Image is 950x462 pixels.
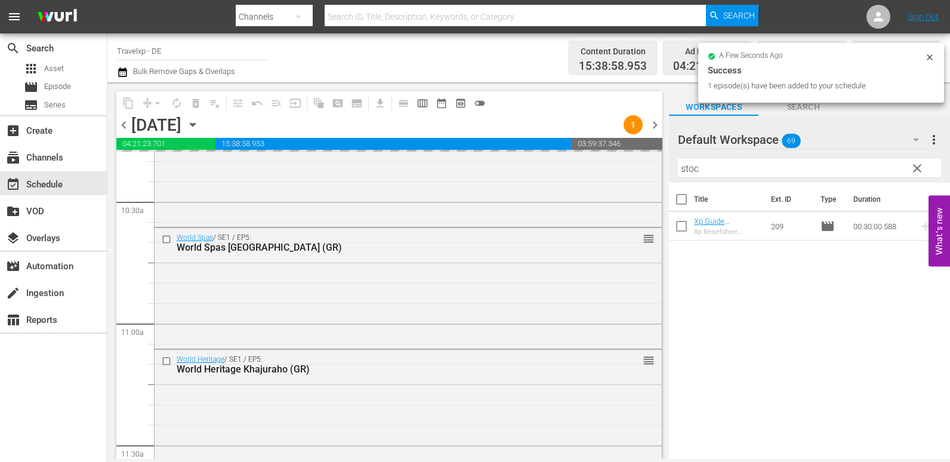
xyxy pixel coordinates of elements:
span: 1 [624,120,643,130]
span: preview_outlined [455,97,467,109]
td: 209 [766,212,816,241]
a: World Heritage [177,355,224,364]
th: Title [694,183,764,216]
span: chevron_right [647,118,662,133]
span: reorder [643,232,655,245]
span: Clear Lineup [205,94,224,113]
span: Select an event to delete [186,94,205,113]
span: VOD [6,204,20,218]
span: Overlays [6,231,20,245]
span: Create [6,124,20,138]
span: Refresh All Search Blocks [305,91,328,115]
span: calendar_view_week_outlined [417,97,428,109]
div: 1 episode(s) have been added to your schedule [708,80,922,92]
span: more_vert [927,133,941,147]
span: Asset [44,63,64,75]
span: Channels [6,150,20,165]
span: Search [6,41,20,56]
span: clear [910,161,924,175]
span: menu [7,10,21,24]
span: Episode [24,80,38,94]
span: View Backup [451,94,470,113]
span: 03:59:37.346 [572,138,662,150]
button: reorder [643,232,655,244]
span: 04:21:23.701 [116,138,215,150]
a: Sign Out [908,12,939,21]
span: Automation [6,259,20,273]
button: more_vert [927,125,941,154]
button: Search [706,5,758,26]
img: ans4CAIJ8jUAAAAAAAAAAAAAAAAAAAAAAAAgQb4GAAAAAAAAAAAAAAAAAAAAAAAAJMjXAAAAAAAAAAAAAAAAAAAAAAAAgAT5G... [29,3,86,31]
div: Xp Reiseführer [GEOGRAPHIC_DATA] [694,228,761,236]
span: Copy Lineup [119,94,138,113]
div: Default Workspace [678,123,930,156]
span: reorder [643,354,655,367]
span: Series [24,98,38,112]
span: Series [44,99,66,111]
div: / SE1 / EP5: [177,355,597,375]
div: World Heritage Khajuraho (GR) [177,364,597,375]
th: Ext. ID [764,183,813,216]
span: Schedule [6,177,20,192]
span: 15:38:58.953 [579,60,647,73]
span: Revert to Primary Episode [248,94,267,113]
span: Day Calendar View [390,91,413,115]
span: Fill episodes with ad slates [267,94,286,113]
span: Bulk Remove Gaps & Overlaps [131,67,235,76]
span: Download as CSV [366,91,390,115]
th: Type [813,183,846,216]
span: Update Metadata from Key Asset [286,94,305,113]
span: Reports [6,313,20,327]
div: World Spas [GEOGRAPHIC_DATA] (GR) [177,242,597,253]
span: Week Calendar View [413,94,432,113]
span: Workspaces [669,100,758,115]
span: 15:38:58.953 [215,138,572,150]
span: Loop Content [167,94,186,113]
span: Asset [24,61,38,76]
span: date_range_outlined [436,97,448,109]
div: Ad Duration [673,43,741,60]
th: Duration [846,183,918,216]
button: clear [907,158,926,177]
button: Open Feedback Widget [929,196,950,267]
span: Remove Gaps & Overlaps [138,94,167,113]
svg: Add to Schedule [919,220,932,233]
span: Customize Events [224,91,248,115]
span: Search [758,100,848,115]
span: Create Search Block [328,94,347,113]
span: Episode [821,219,835,233]
span: Ingestion [6,286,20,300]
div: Content Duration [579,43,647,60]
span: Create Series Block [347,94,366,113]
td: 00:30:00.588 [849,212,914,241]
div: / SE1 / EP5: [177,233,597,253]
a: Xp Guide [GEOGRAPHIC_DATA] (GR) [694,217,760,244]
span: 04:21:23.701 [673,60,741,73]
div: Success [708,63,934,78]
button: reorder [643,354,655,366]
span: chevron_left [116,118,131,133]
span: Episode [44,81,71,93]
span: 69 [782,128,801,153]
span: a few seconds ago [719,51,783,61]
span: Month Calendar View [432,94,451,113]
span: toggle_off [474,97,486,109]
a: World Spas [177,233,213,242]
div: [DATE] [131,115,181,135]
span: Search [723,5,755,26]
